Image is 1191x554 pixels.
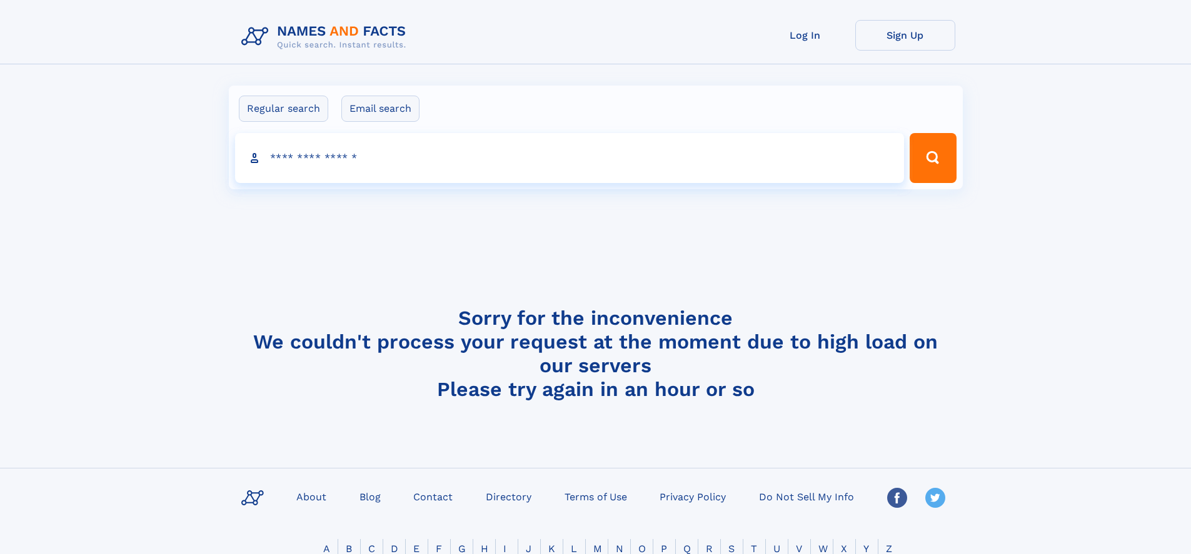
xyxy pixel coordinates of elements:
a: Terms of Use [560,487,632,505]
button: Search Button [910,133,956,183]
a: Contact [408,487,458,505]
label: Email search [341,96,420,122]
a: Blog [354,487,386,505]
a: Log In [755,20,855,51]
h4: Sorry for the inconvenience We couldn't process your request at the moment due to high load on ou... [236,306,955,401]
label: Regular search [239,96,328,122]
a: Do Not Sell My Info [754,487,859,505]
img: Twitter [925,488,945,508]
img: Facebook [887,488,907,508]
a: About [291,487,331,505]
img: Logo Names and Facts [236,20,416,54]
a: Directory [481,487,536,505]
a: Privacy Policy [655,487,731,505]
input: search input [235,133,905,183]
a: Sign Up [855,20,955,51]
